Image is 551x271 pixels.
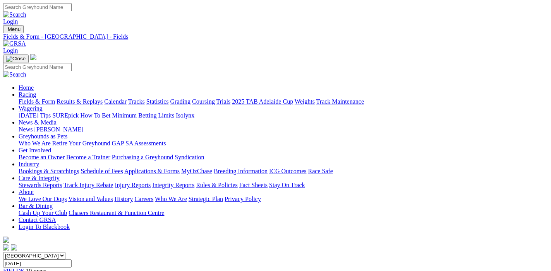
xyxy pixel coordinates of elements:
img: logo-grsa-white.png [3,237,9,243]
a: Who We Are [155,196,187,202]
a: Results & Replays [57,98,103,105]
div: Wagering [19,112,548,119]
a: News [19,126,33,133]
a: SUREpick [52,112,79,119]
a: Retire Your Greyhound [52,140,110,147]
input: Select date [3,259,72,268]
a: About [19,189,34,195]
div: Racing [19,98,548,105]
a: Stewards Reports [19,182,62,188]
a: Syndication [175,154,204,160]
img: logo-grsa-white.png [30,54,36,60]
a: Home [19,84,34,91]
a: We Love Our Dogs [19,196,67,202]
a: Cash Up Your Club [19,210,67,216]
a: How To Bet [81,112,111,119]
a: Privacy Policy [225,196,261,202]
div: Bar & Dining [19,210,548,216]
a: Applications & Forms [124,168,180,174]
a: ICG Outcomes [269,168,306,174]
a: Login [3,47,18,54]
a: Industry [19,161,39,167]
a: News & Media [19,119,57,126]
div: About [19,196,548,203]
a: Bar & Dining [19,203,53,209]
a: Become a Trainer [66,154,110,160]
a: Schedule of Fees [81,168,123,174]
a: Calendar [104,98,127,105]
div: Greyhounds as Pets [19,140,548,147]
a: Integrity Reports [152,182,194,188]
div: Care & Integrity [19,182,548,189]
div: Industry [19,168,548,175]
a: Trials [216,98,230,105]
a: Coursing [192,98,215,105]
a: Track Maintenance [316,98,364,105]
a: Care & Integrity [19,175,60,181]
a: Minimum Betting Limits [112,112,174,119]
img: Close [6,56,26,62]
a: Greyhounds as Pets [19,133,67,140]
a: Rules & Policies [196,182,238,188]
img: Search [3,71,26,78]
a: Fields & Form - [GEOGRAPHIC_DATA] - Fields [3,33,548,40]
div: News & Media [19,126,548,133]
img: Search [3,11,26,18]
a: Weights [295,98,315,105]
a: Chasers Restaurant & Function Centre [69,210,164,216]
a: Race Safe [308,168,333,174]
a: Statistics [146,98,169,105]
a: Purchasing a Greyhound [112,154,173,160]
a: 2025 TAB Adelaide Cup [232,98,293,105]
button: Toggle navigation [3,55,29,63]
a: Login [3,18,18,25]
button: Toggle navigation [3,25,24,33]
a: Tracks [128,98,145,105]
span: Menu [8,26,21,32]
img: twitter.svg [11,244,17,251]
a: Fact Sheets [239,182,268,188]
a: Vision and Values [68,196,113,202]
a: Strategic Plan [189,196,223,202]
a: Grading [170,98,191,105]
a: [DATE] Tips [19,112,51,119]
a: Track Injury Rebate [64,182,113,188]
a: Isolynx [176,112,194,119]
a: History [114,196,133,202]
img: facebook.svg [3,244,9,251]
a: [PERSON_NAME] [34,126,83,133]
a: Become an Owner [19,154,65,160]
a: Who We Are [19,140,51,147]
a: Bookings & Scratchings [19,168,79,174]
a: MyOzChase [181,168,212,174]
img: GRSA [3,40,26,47]
input: Search [3,63,72,71]
div: Get Involved [19,154,548,161]
a: Stay On Track [269,182,305,188]
a: Fields & Form [19,98,55,105]
a: Get Involved [19,147,51,153]
a: Login To Blackbook [19,223,70,230]
a: Injury Reports [115,182,151,188]
a: Racing [19,91,36,98]
a: Contact GRSA [19,216,56,223]
a: Wagering [19,105,43,112]
a: Careers [134,196,153,202]
input: Search [3,3,72,11]
a: Breeding Information [214,168,268,174]
a: GAP SA Assessments [112,140,166,147]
